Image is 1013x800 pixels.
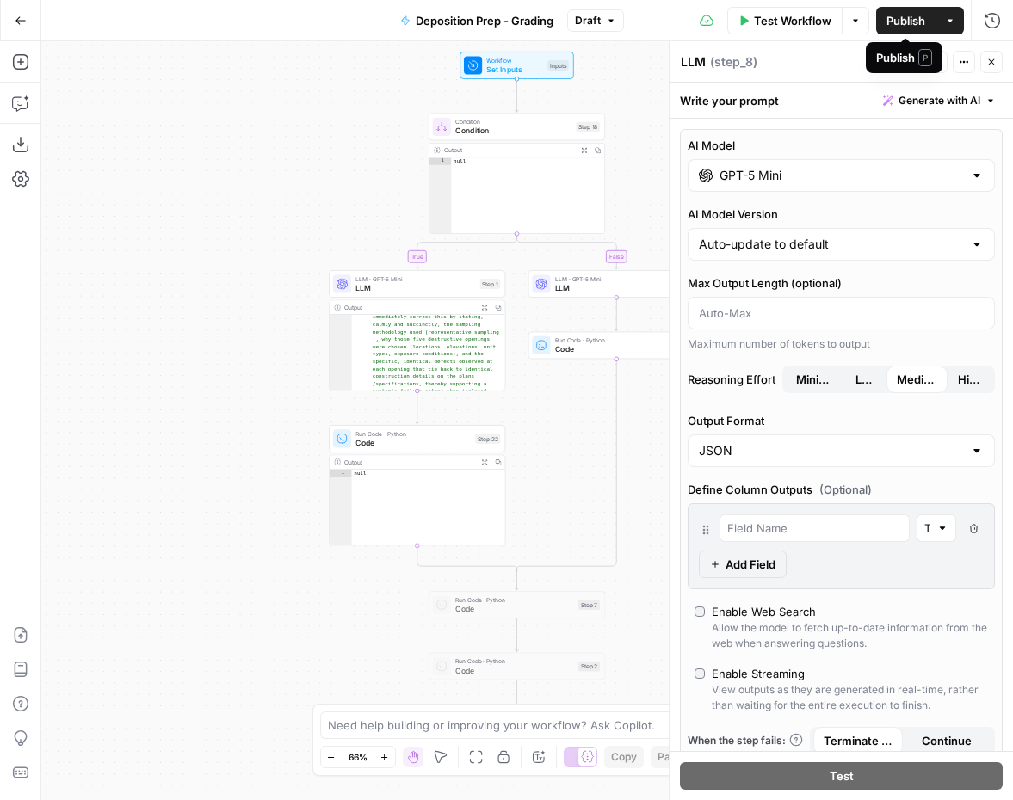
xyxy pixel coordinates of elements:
[555,335,670,345] span: Run Code · Python
[922,732,972,749] span: Continue
[575,13,601,28] span: Draft
[688,336,995,352] div: Maximum number of tokens to output
[455,603,574,614] span: Code
[416,391,419,423] g: Edge from step_1 to step_22
[845,366,886,393] button: Reasoning EffortMinimalMediumHigh
[688,481,995,498] label: Define Column Outputs
[455,595,574,605] span: Run Code · Python
[329,425,505,545] div: Run Code · PythonCodeStep 22Outputnull
[712,682,988,713] div: View outputs as they are generated in real-time, rather than waiting for the entire execution to ...
[455,117,571,126] span: Condition
[416,12,553,29] span: Deposition Prep - Grading
[651,746,693,768] button: Paste
[576,121,600,132] div: Step 18
[516,234,618,269] g: Edge from step_18 to step_8
[658,749,686,765] span: Paste
[688,733,803,748] a: When the step fails:
[555,343,670,354] span: Code
[688,274,995,292] label: Max Output Length (optional)
[455,125,571,136] span: Condition
[417,545,517,571] g: Edge from step_22 to step_18-conditional-end
[712,603,816,620] div: Enable Web Search
[555,282,674,293] span: LLM
[924,520,930,537] input: Text
[897,371,938,388] span: Medium
[681,53,706,71] textarea: LLM
[390,7,564,34] button: Deposition Prep - Grading
[710,53,757,71] span: ( step_8 )
[786,366,845,393] button: Reasoning EffortLowMediumHigh
[555,274,674,284] span: LLM · GPT-5 Mini
[475,434,500,444] div: Step 22
[720,167,963,184] input: Select a model
[516,79,519,112] g: Edge from start to step_18
[754,12,831,29] span: Test Workflow
[876,89,1003,112] button: Generate with AI
[727,520,902,537] input: Field Name
[547,60,568,71] div: Inputs
[329,270,505,391] div: LLM · GPT-5 MiniLLMStep 1Output immediately correct this by stating, calmly and succinctly, the s...
[344,458,474,467] div: Output
[699,236,963,253] input: Auto-update to default
[712,665,805,682] div: Enable Streaming
[567,9,624,32] button: Draft
[486,64,542,75] span: Set Inputs
[429,653,605,680] div: Run Code · PythonCodeStep 2
[958,371,981,388] span: High
[876,49,932,66] div: Publish
[349,750,368,764] span: 66%
[486,56,542,65] span: Workflow
[344,303,474,312] div: Output
[886,12,925,29] span: Publish
[355,282,475,293] span: LLM
[699,442,963,459] input: JSON
[528,332,705,360] div: Run Code · PythonCodeStep 23
[699,551,787,578] button: Add Field
[578,662,600,672] div: Step 2
[429,52,605,79] div: WorkflowSet InputsInputs
[876,7,936,34] button: Publish
[429,591,605,618] div: Run Code · PythonCodeStep 7
[903,727,992,754] button: Continue
[516,680,519,712] g: Edge from step_2 to end
[699,305,984,322] input: Auto-Max
[670,83,1013,118] div: Write your prompt
[604,746,644,768] button: Copy
[712,620,988,651] div: Allow the model to fetch up-to-date information from the web when answering questions.
[688,412,995,429] label: Output Format
[727,7,842,34] button: Test Workflow
[355,437,471,448] span: Code
[688,137,995,154] label: AI Model
[948,366,991,393] button: Reasoning EffortMinimalLowMedium
[918,49,932,66] span: P
[855,371,876,388] span: Low
[688,206,995,223] label: AI Model Version
[455,656,574,666] span: Run Code · Python
[611,749,637,765] span: Copy
[330,470,352,477] div: 1
[429,114,605,234] div: ConditionConditionStep 18Outputnull
[578,600,600,610] div: Step 7
[899,93,980,108] span: Generate with AI
[796,371,835,388] span: Minimal
[355,429,471,439] span: Run Code · Python
[726,556,775,573] span: Add Field
[516,359,616,571] g: Edge from step_23 to step_18-conditional-end
[516,618,519,651] g: Edge from step_7 to step_2
[688,366,995,393] label: Reasoning Effort
[695,606,705,617] input: Enable Web SearchAllow the model to fetch up-to-date information from the web when answering ques...
[455,665,574,676] span: Code
[615,298,618,330] g: Edge from step_8 to step_23
[416,234,517,269] g: Edge from step_18 to step_1
[516,569,519,589] g: Edge from step_18-conditional-end to step_7
[444,145,574,155] div: Output
[479,279,500,289] div: Step 1
[355,274,475,284] span: LLM · GPT-5 Mini
[819,481,872,498] span: (Optional)
[429,157,452,165] div: 1
[830,767,854,785] span: Test
[695,668,705,679] input: Enable StreamingView outputs as they are generated in real-time, rather than waiting for the enti...
[824,732,893,749] span: Terminate Workflow
[680,762,1003,790] button: Test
